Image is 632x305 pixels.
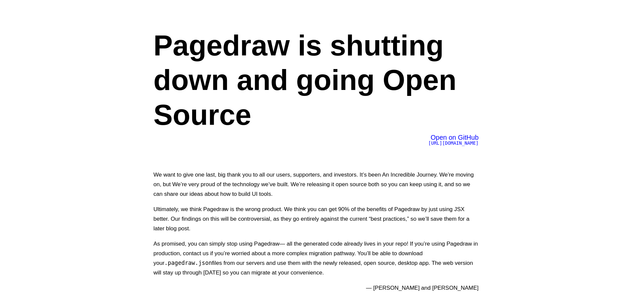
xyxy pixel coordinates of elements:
[165,260,212,266] code: .pagedraw.json
[431,134,479,141] span: Open on GitHub
[428,135,479,146] a: Open on GitHub[URL][DOMAIN_NAME]
[154,204,479,233] p: Ultimately, we think Pagedraw is the wrong product. We think you can get 90% of the benefits of P...
[154,170,479,199] p: We want to give one last, big thank you to all our users, supporters, and investors. It’s been An...
[428,140,479,146] span: [URL][DOMAIN_NAME]
[154,28,479,132] h1: Pagedraw is shutting down and going Open Source
[154,283,479,293] p: — [PERSON_NAME] and [PERSON_NAME]
[154,239,479,277] p: As promised, you can simply stop using Pagedraw— all the generated code already lives in your rep...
